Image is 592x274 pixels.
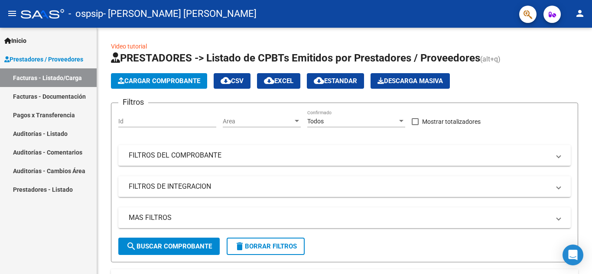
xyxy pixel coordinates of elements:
[4,36,26,45] span: Inicio
[118,238,220,255] button: Buscar Comprobante
[129,213,550,222] mat-panel-title: MAS FILTROS
[314,75,324,86] mat-icon: cloud_download
[371,73,450,89] button: Descarga Masiva
[129,182,550,191] mat-panel-title: FILTROS DE INTEGRACION
[221,77,244,85] span: CSV
[264,77,293,85] span: EXCEL
[118,77,200,85] span: Cargar Comprobante
[264,75,274,86] mat-icon: cloud_download
[7,8,17,19] mat-icon: menu
[480,55,501,63] span: (alt+q)
[257,73,300,89] button: EXCEL
[4,55,83,64] span: Prestadores / Proveedores
[314,77,357,85] span: Estandar
[68,4,103,23] span: - ospsip
[377,77,443,85] span: Descarga Masiva
[111,43,147,50] a: Video tutorial
[234,241,245,251] mat-icon: delete
[422,116,481,127] span: Mostrar totalizadores
[221,75,231,86] mat-icon: cloud_download
[118,176,571,197] mat-expansion-panel-header: FILTROS DE INTEGRACION
[575,8,585,19] mat-icon: person
[103,4,257,23] span: - [PERSON_NAME] [PERSON_NAME]
[227,238,305,255] button: Borrar Filtros
[563,245,583,265] div: Open Intercom Messenger
[111,52,480,64] span: PRESTADORES -> Listado de CPBTs Emitidos por Prestadores / Proveedores
[307,73,364,89] button: Estandar
[371,73,450,89] app-download-masive: Descarga masiva de comprobantes (adjuntos)
[129,151,550,160] mat-panel-title: FILTROS DEL COMPROBANTE
[126,241,137,251] mat-icon: search
[223,118,293,125] span: Area
[111,73,207,89] button: Cargar Comprobante
[307,118,324,125] span: Todos
[118,96,148,108] h3: Filtros
[214,73,250,89] button: CSV
[118,207,571,228] mat-expansion-panel-header: MAS FILTROS
[234,242,297,250] span: Borrar Filtros
[118,145,571,166] mat-expansion-panel-header: FILTROS DEL COMPROBANTE
[126,242,212,250] span: Buscar Comprobante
